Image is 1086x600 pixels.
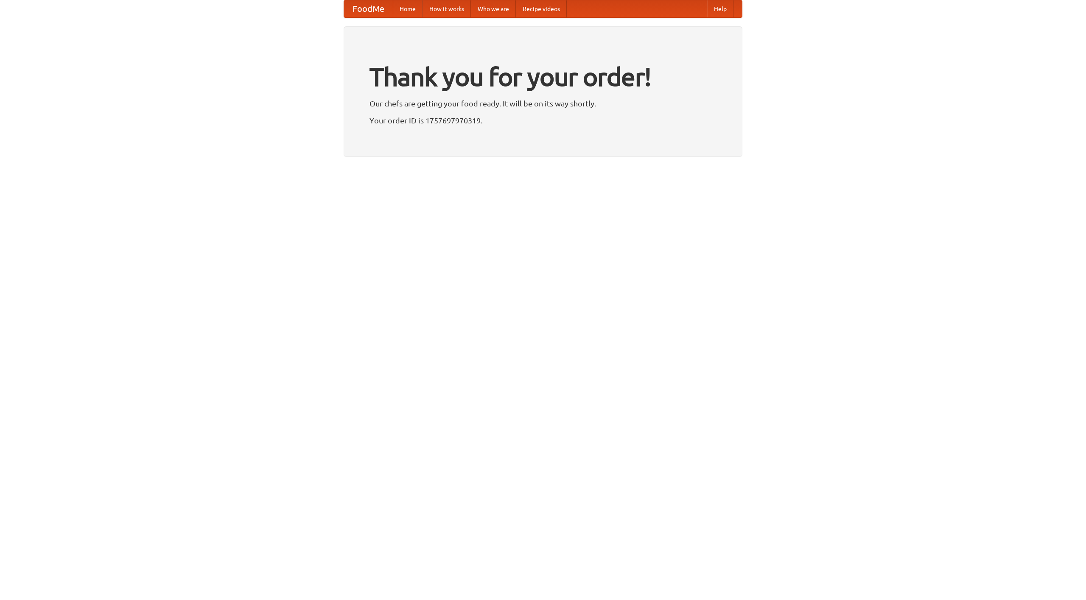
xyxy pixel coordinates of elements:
a: Recipe videos [516,0,567,17]
a: Home [393,0,423,17]
h1: Thank you for your order! [369,56,717,97]
a: Who we are [471,0,516,17]
p: Your order ID is 1757697970319. [369,114,717,127]
a: How it works [423,0,471,17]
p: Our chefs are getting your food ready. It will be on its way shortly. [369,97,717,110]
a: Help [707,0,733,17]
a: FoodMe [344,0,393,17]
